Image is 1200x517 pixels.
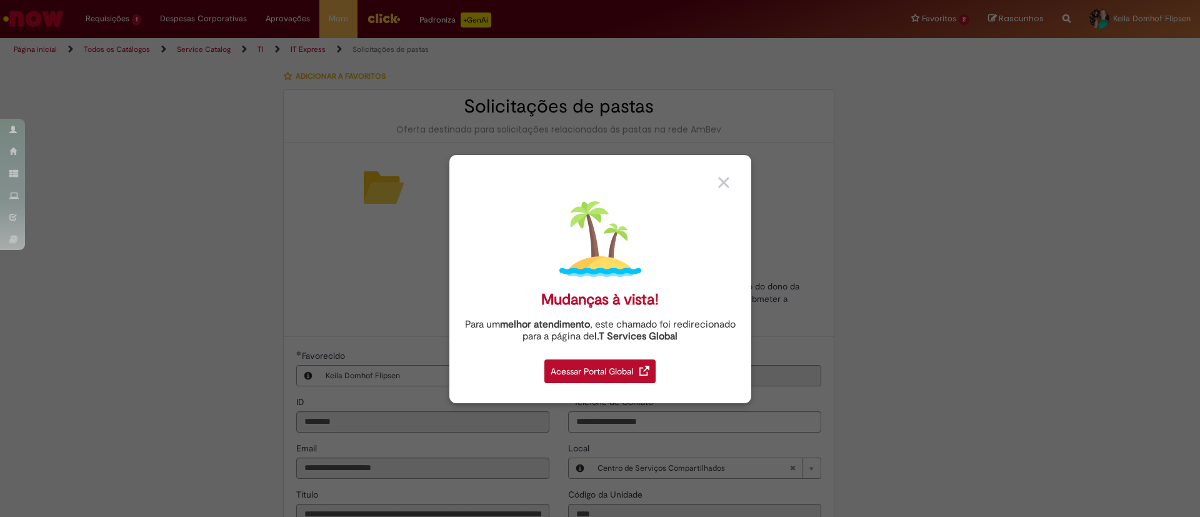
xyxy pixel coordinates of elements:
img: redirect_link.png [639,366,649,376]
a: Acessar Portal Global [544,353,656,383]
div: Acessar Portal Global [544,359,656,383]
img: close_button_grey.png [718,177,729,188]
div: Mudanças à vista! [541,291,659,309]
div: Para um , este chamado foi redirecionado para a página de [459,319,742,343]
strong: melhor atendimento [500,318,590,331]
a: I.T Services Global [594,323,677,343]
img: island.png [559,198,641,280]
